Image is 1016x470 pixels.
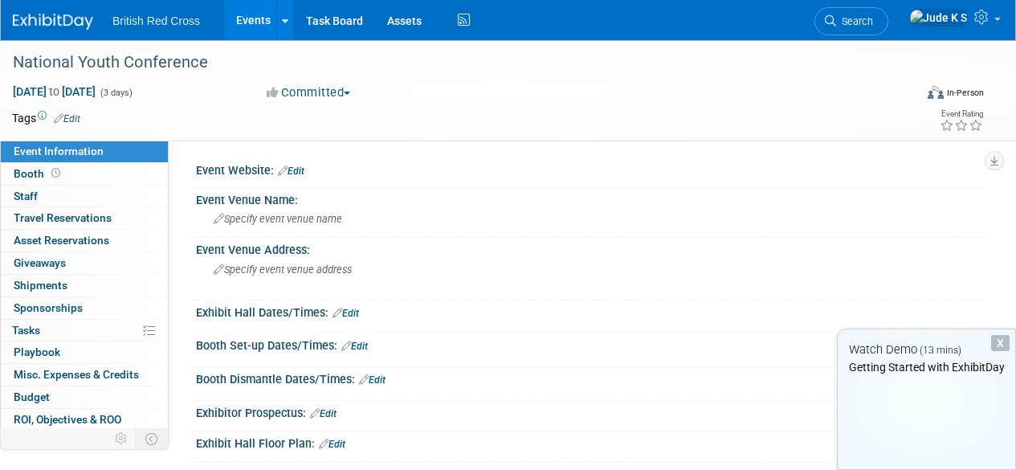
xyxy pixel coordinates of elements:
div: Exhibitor Prospectus: [196,401,984,422]
a: Edit [359,374,386,386]
span: [DATE] [DATE] [12,84,96,99]
a: Tasks [1,320,168,341]
a: Edit [310,408,337,419]
a: Sponsorships [1,297,168,319]
div: Booth Set-up Dates/Times: [196,333,984,354]
span: Staff [14,190,38,202]
span: Specify event venue address [214,264,352,276]
span: Booth not reserved yet [48,167,63,179]
span: to [47,85,62,98]
span: Booth [14,167,63,180]
div: Event Website: [196,158,984,179]
a: Shipments [1,275,168,296]
span: Tasks [12,324,40,337]
a: Budget [1,386,168,408]
span: Playbook [14,345,60,358]
span: ROI, Objectives & ROO [14,413,121,426]
span: Sponsorships [14,301,83,314]
td: Toggle Event Tabs [136,428,169,449]
span: Budget [14,390,50,403]
div: Watch Demo [838,341,1015,358]
a: ROI, Objectives & ROO [1,409,168,431]
span: Misc. Expenses & Credits [14,368,139,381]
span: Search [836,15,873,27]
td: Tags [12,110,80,126]
a: Edit [278,166,304,177]
a: Booth [1,163,168,185]
a: Giveaways [1,252,168,274]
td: Personalize Event Tab Strip [108,428,136,449]
a: Edit [333,308,359,319]
span: Specify event venue name [214,213,342,225]
div: Booth Dismantle Dates/Times: [196,367,984,388]
span: Asset Reservations [14,234,109,247]
img: ExhibitDay [13,14,93,30]
a: Event Information [1,141,168,162]
span: (3 days) [99,88,133,98]
span: Giveaways [14,256,66,269]
a: Edit [341,341,368,352]
a: Edit [54,113,80,125]
span: British Red Cross [112,14,200,27]
div: Event Rating [940,110,983,118]
a: Misc. Expenses & Credits [1,364,168,386]
span: Shipments [14,279,67,292]
a: Playbook [1,341,168,363]
div: In-Person [946,87,984,99]
img: Jude K S [909,9,968,27]
div: Getting Started with ExhibitDay [838,359,1015,375]
div: Event Venue Name: [196,188,984,208]
span: Travel Reservations [14,211,112,224]
span: Event Information [14,145,104,157]
button: Committed [261,84,357,101]
div: Exhibit Hall Floor Plan: [196,431,984,452]
div: Exhibit Hall Dates/Times: [196,300,984,321]
div: Dismiss [991,335,1010,351]
div: Event Format [842,84,984,108]
span: (13 mins) [920,345,961,356]
img: Format-Inperson.png [928,86,944,99]
a: Travel Reservations [1,207,168,229]
a: Edit [319,439,345,450]
a: Staff [1,186,168,207]
a: Search [814,7,888,35]
div: Event Venue Address: [196,238,984,258]
div: National Youth Conference [7,48,901,77]
a: Asset Reservations [1,230,168,251]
